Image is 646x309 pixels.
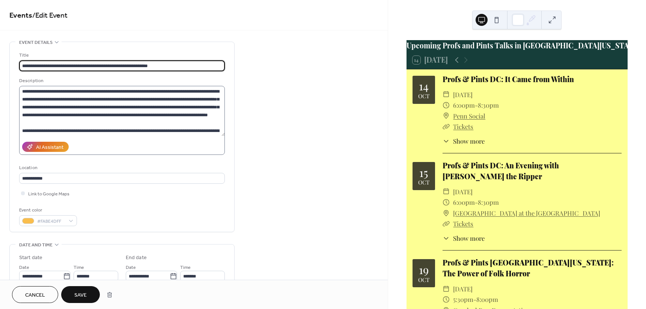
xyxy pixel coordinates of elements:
a: Tickets [453,219,473,228]
button: ​Show more [443,234,485,243]
a: Tickets [453,122,473,130]
div: End date [126,254,147,262]
div: ​ [443,197,450,208]
span: [DATE] [453,283,473,294]
span: Link to Google Maps [28,190,69,198]
div: ​ [443,121,450,132]
div: ​ [443,283,450,294]
div: ​ [443,186,450,197]
span: 8:30pm [478,197,499,208]
div: ​ [443,89,450,100]
span: Time [180,264,191,271]
div: Oct [418,180,429,185]
span: [DATE] [453,186,473,197]
span: - [475,197,478,208]
span: 8:30pm [478,100,499,111]
button: Cancel [12,286,58,303]
div: 14 [419,80,429,91]
span: - [473,294,476,305]
div: ​ [443,136,450,146]
div: 19 [419,264,429,275]
span: 8:00pm [476,294,498,305]
button: AI Assistant [22,142,69,152]
div: Upcoming Profs and Pints Talks in [GEOGRAPHIC_DATA][US_STATE] [407,40,628,51]
span: Show more [453,234,485,243]
span: Time [74,264,84,271]
span: Event details [19,39,53,46]
span: Date [19,264,29,271]
div: Title [19,51,223,59]
span: Save [74,291,87,299]
span: 6:00pm [453,100,475,111]
span: Date and time [19,241,53,249]
span: 6:00pm [453,197,475,208]
span: Cancel [25,291,45,299]
div: Event color [19,206,75,214]
div: Description [19,77,223,85]
div: ​ [443,234,450,243]
span: Show more [453,136,485,146]
a: Profs & Pints [GEOGRAPHIC_DATA][US_STATE]: The Power of Folk Horror [443,258,614,278]
span: Date [126,264,136,271]
div: Location [19,164,223,172]
a: Events [9,8,32,23]
span: / Edit Event [32,8,68,23]
a: [GEOGRAPHIC_DATA] at the [GEOGRAPHIC_DATA] [453,208,600,219]
span: #FABE4DFF [37,217,65,225]
div: ​ [443,294,450,305]
button: ​Show more [443,136,485,146]
div: Start date [19,254,42,262]
a: Profs & Pints DC: An Evening with [PERSON_NAME] the Ripper [443,160,559,181]
div: ​ [443,100,450,111]
div: ​ [443,208,450,219]
div: ​ [443,111,450,121]
div: Oct [418,277,429,283]
a: Profs & Pints DC: It Came from Within [443,74,574,84]
div: 15 [419,167,428,178]
div: AI Assistant [36,144,63,151]
div: Oct [418,93,429,99]
span: - [475,100,478,111]
span: [DATE] [453,89,473,100]
span: 5:30pm [453,294,473,305]
a: Penn Social [453,111,485,121]
button: Save [61,286,100,303]
div: ​ [443,218,450,229]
